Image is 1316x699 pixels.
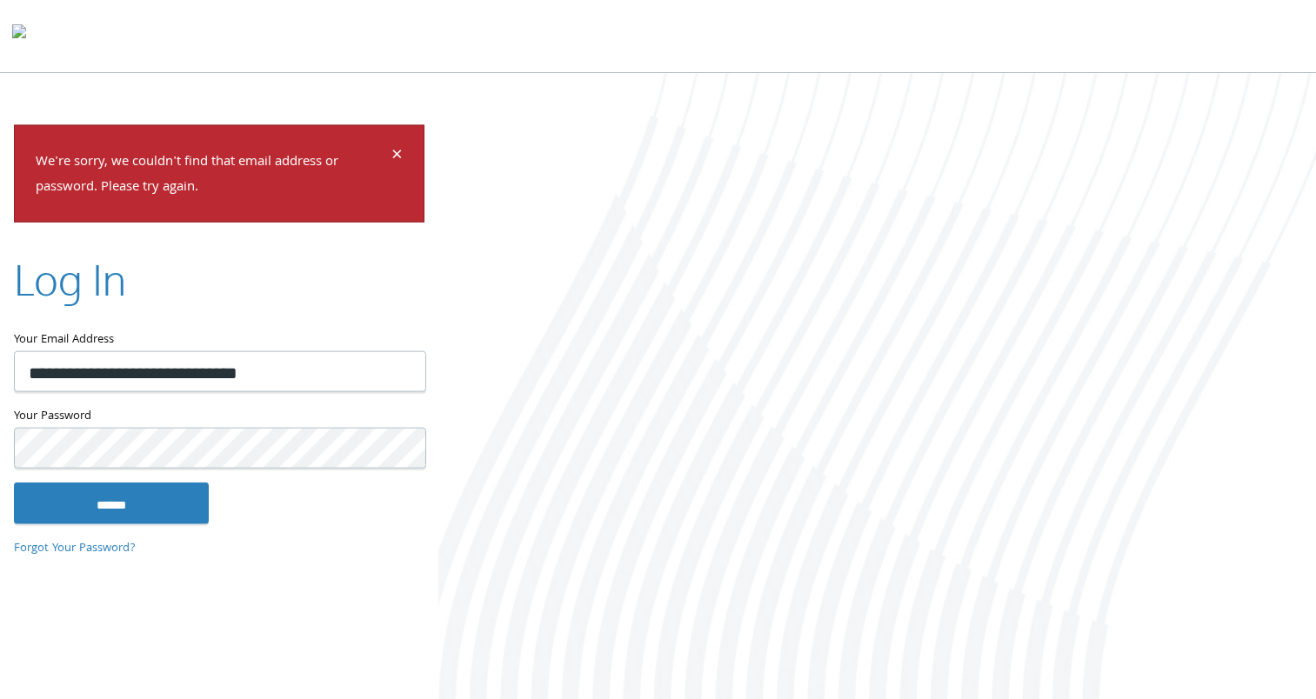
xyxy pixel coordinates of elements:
[12,18,26,53] img: todyl-logo-dark.svg
[14,250,126,308] h2: Log In
[391,147,403,168] button: Dismiss alert
[391,140,403,174] span: ×
[14,539,136,558] a: Forgot Your Password?
[14,405,424,427] label: Your Password
[36,150,389,201] p: We're sorry, we couldn't find that email address or password. Please try again.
